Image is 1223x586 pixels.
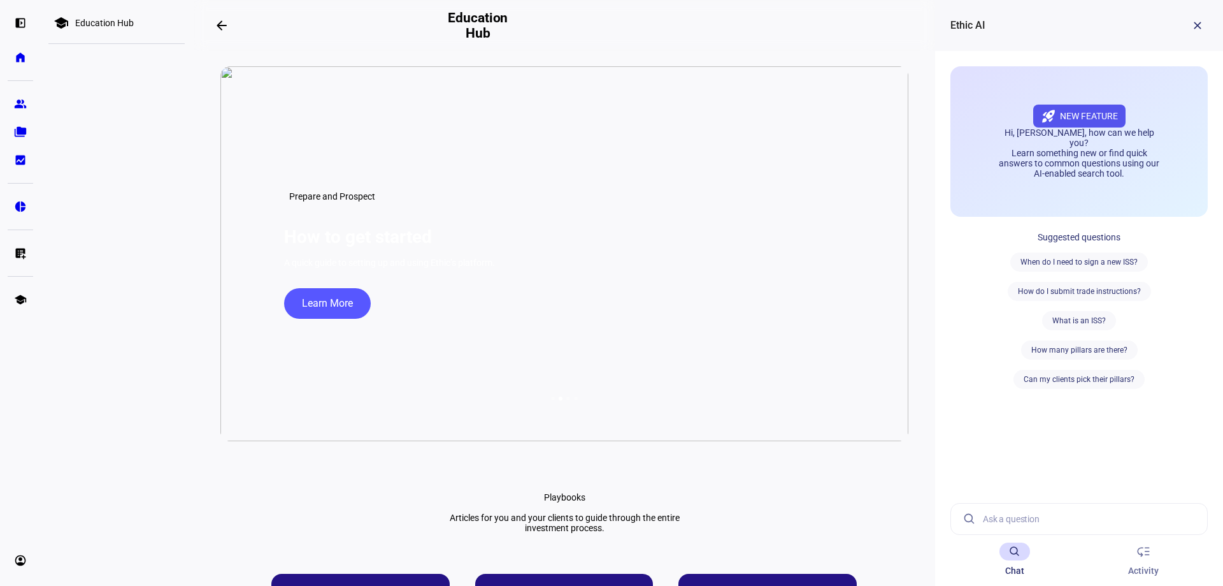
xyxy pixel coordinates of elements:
a: folder_copy [8,119,33,145]
md-primary-tab: Chat [950,534,1079,585]
div: When do I need to sign a new ISS? [1010,253,1148,272]
eth-mat-symbol: left_panel_open [14,17,27,29]
div: Ethic AI [950,18,985,33]
a: pie_chart [8,194,33,219]
span: New Feature [1060,111,1118,121]
h1: How to get started [284,226,432,247]
div: Articles for you and your clients to guide through the entire investment process. [436,513,692,533]
eth-mat-symbol: group [14,98,27,110]
eth-mat-symbol: list_alt_add [14,247,27,260]
mat-icon: arrow_backwards [214,18,229,33]
span: Prepare and Prospect [289,191,375,201]
span: Learn More [302,288,353,319]
a: group [8,91,33,117]
div: Education Hub [75,18,134,28]
button: Learn More [284,288,371,319]
eth-mat-symbol: home [14,51,27,64]
span: low_priority [1136,544,1151,559]
div: How do I submit trade instructions? [1008,282,1151,301]
a: bid_landscape [8,147,33,173]
div: Can my clients pick their pillars? [1013,370,1145,389]
div: Suggested questions [950,232,1208,242]
eth-mat-symbol: pie_chart [14,200,27,213]
mat-icon: school [54,15,69,31]
div: Learn something new or find quick answers to common questions using our AI-enabled search tool. [995,148,1163,179]
div: Playbooks [544,492,585,502]
md-primary-tab: Activity [1079,534,1208,585]
eth-mat-symbol: school [14,293,27,306]
div: A quick guide to setting up and using Ethic’s platform. [284,258,495,268]
input: Ask a question [983,504,1197,534]
mat-icon: rocket_launch [1041,108,1056,124]
eth-mat-symbol: folder_copy [14,126,27,138]
div: What is an ISS? [1042,311,1116,330]
eth-mat-symbol: bid_landscape [14,154,27,166]
a: home [8,45,33,70]
div: How many pillars are there? [1021,341,1138,360]
eth-mat-symbol: account_circle [14,554,27,567]
h2: Education Hub [446,10,510,41]
div: Hi, [PERSON_NAME], how can we help you? [995,128,1163,148]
